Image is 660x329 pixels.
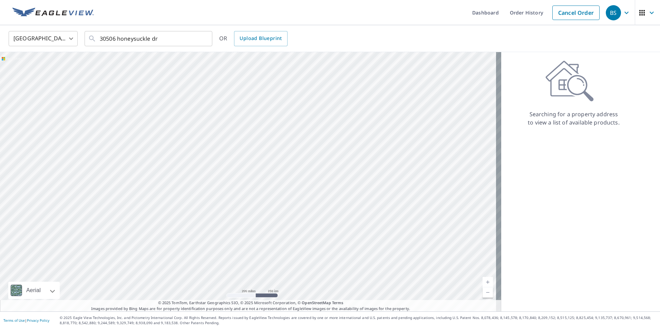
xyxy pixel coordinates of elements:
img: EV Logo [12,8,94,18]
a: Cancel Order [552,6,600,20]
a: Terms [332,300,343,305]
span: Upload Blueprint [240,34,282,43]
a: Upload Blueprint [234,31,287,46]
a: Terms of Use [3,318,25,323]
div: [GEOGRAPHIC_DATA] [9,29,78,48]
div: OR [219,31,288,46]
p: Searching for a property address to view a list of available products. [527,110,620,127]
a: Current Level 5, Zoom Out [483,287,493,298]
span: © 2025 TomTom, Earthstar Geographics SIO, © 2025 Microsoft Corporation, © [158,300,343,306]
div: Aerial [8,282,60,299]
a: OpenStreetMap [302,300,331,305]
a: Current Level 5, Zoom In [483,277,493,287]
a: Privacy Policy [27,318,49,323]
p: © 2025 Eagle View Technologies, Inc. and Pictometry International Corp. All Rights Reserved. Repo... [60,315,657,326]
input: Search by address or latitude-longitude [100,29,198,48]
div: BS [606,5,621,20]
p: | [3,318,49,322]
div: Aerial [24,282,43,299]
